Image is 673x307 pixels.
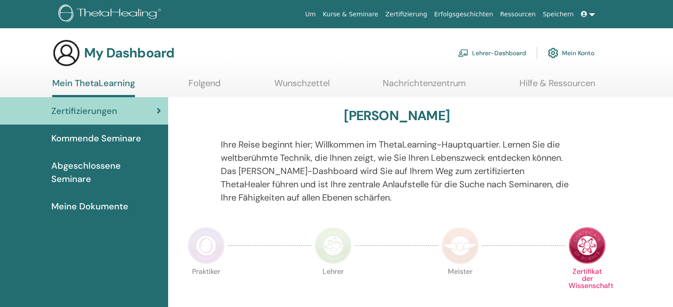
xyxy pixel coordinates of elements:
a: Nachrichtenzentrum [383,78,466,95]
span: Zertifizierungen [51,104,117,117]
a: Um [302,6,319,23]
a: Folgend [188,78,221,95]
a: Kurse & Seminare [319,6,382,23]
span: Abgeschlossene Seminare [51,159,161,186]
p: Ihre Reise beginnt hier; Willkommen im ThetaLearning-Hauptquartier. Lernen Sie die weltberühmte T... [221,138,573,204]
span: Meine Dokumente [51,200,128,213]
a: Mein Konto [548,43,594,63]
img: generic-user-icon.jpg [52,39,81,67]
img: cog.svg [548,45,558,61]
h3: My Dashboard [84,45,174,61]
img: Instructor [315,227,352,264]
p: Zertifikat der Wissenschaft [569,268,606,305]
p: Praktiker [188,268,225,305]
a: Speichern [539,6,577,23]
a: Erfolgsgeschichten [431,6,496,23]
a: Hilfe & Ressourcen [519,78,595,95]
img: Master [442,227,479,264]
img: chalkboard-teacher.svg [458,49,469,57]
a: Lehrer-Dashboard [458,43,526,63]
p: Meister [442,268,479,305]
a: Wunschzettel [274,78,330,95]
a: Mein ThetaLearning [52,78,135,97]
img: Practitioner [188,227,225,264]
span: Kommende Seminare [51,132,141,145]
a: Ressourcen [496,6,539,23]
img: logo.png [58,4,164,24]
h3: [PERSON_NAME] [344,108,450,124]
img: Certificate of Science [569,227,606,264]
a: Zertifizierung [382,6,431,23]
p: Lehrer [315,268,352,305]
